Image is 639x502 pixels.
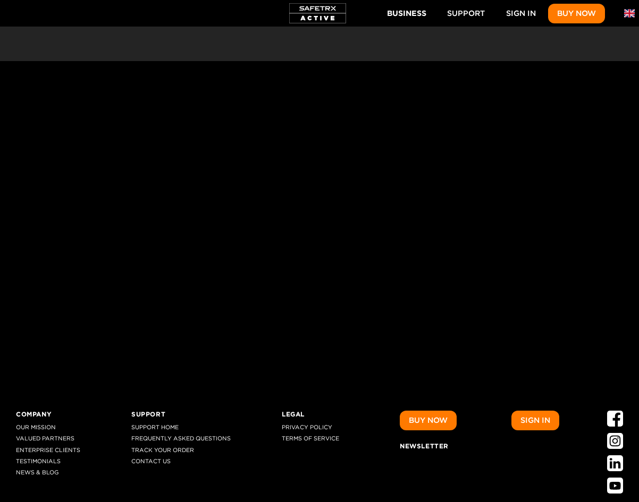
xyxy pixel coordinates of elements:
button: Buy Now [400,411,457,430]
a: Facebook [607,411,623,427]
img: en [624,8,635,19]
span: Sign In [520,414,550,427]
a: Terms of Service [282,436,339,443]
a: Testimonials [16,458,80,465]
a: Valued Partners [16,436,80,443]
span: Buy Now [557,7,596,20]
span: Buy Now [409,414,448,427]
a: LinkedIn [607,455,623,471]
a: Instagram [607,433,623,449]
h3: Legal [282,411,339,418]
span: Support [447,7,485,20]
button: Business [379,3,435,23]
a: Frequently Asked Questions [131,436,231,443]
a: Enterprise Clients [16,447,80,454]
h3: Newsletter [400,443,559,449]
span: Sign In [506,7,536,20]
a: Support [438,4,494,23]
span: Business [387,7,426,20]
a: Sign In [511,411,559,430]
a: News & Blog [16,470,80,477]
a: Sign In [497,4,545,23]
a: Our Mission [16,424,80,431]
h3: Company [16,411,80,418]
a: Track Your Order [131,447,231,454]
a: Support Home [131,424,231,431]
button: Buy Now [548,4,605,23]
h3: Support [131,411,231,418]
a: YouTube [607,478,623,494]
a: Contact Us [131,458,231,465]
a: Privacy Policy [282,424,339,431]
